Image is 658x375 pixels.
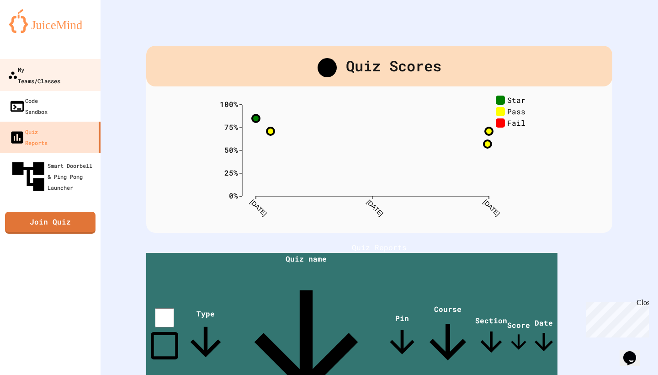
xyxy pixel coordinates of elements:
div: Smart Doorbell & Ping Pong Launcher [9,157,97,196]
text: Pass [507,106,525,116]
span: Pin [384,313,420,360]
text: 75% [224,122,238,132]
span: Score [507,320,530,354]
div: Chat with us now!Close [4,4,63,58]
text: 50% [224,145,238,155]
span: Type [183,309,228,365]
img: logo-orange.svg [9,9,91,33]
div: Quiz Reports [9,126,48,148]
text: 25% [224,168,238,177]
text: [DATE] [365,198,384,217]
text: [DATE] [249,198,268,217]
a: Join Quiz [5,212,96,234]
div: Quiz Scores [146,46,612,86]
text: 100% [220,99,238,109]
span: Section [475,316,507,358]
text: 0% [229,191,238,200]
text: Fail [507,118,525,127]
div: Code Sandbox [9,95,48,117]
iframe: chat widget [582,299,649,337]
text: [DATE] [482,198,501,217]
span: Course [420,304,475,370]
input: select all desserts [155,308,174,327]
h1: Quiz Reports [146,242,612,253]
text: Star [507,95,525,104]
div: My Teams/Classes [8,64,60,86]
iframe: chat widget [620,338,649,366]
span: Date [530,318,557,356]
